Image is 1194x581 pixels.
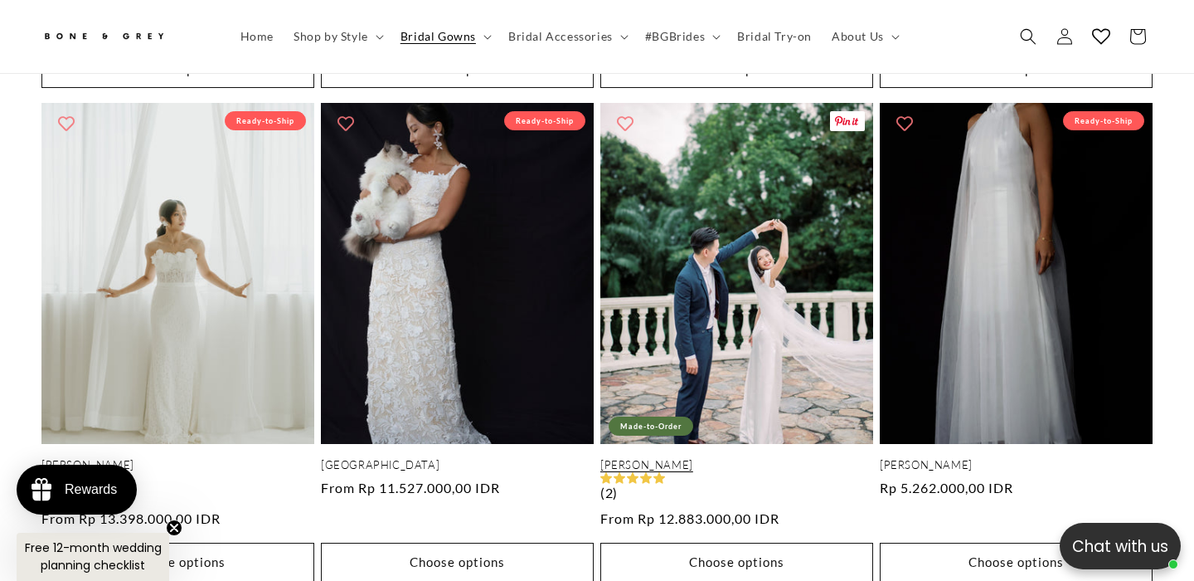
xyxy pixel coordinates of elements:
[600,458,873,472] a: [PERSON_NAME]
[231,19,284,54] a: Home
[888,107,921,140] button: Add to wishlist
[822,19,906,54] summary: About Us
[240,29,274,44] span: Home
[25,539,162,574] span: Free 12-month wedding planning checklist
[635,19,727,54] summary: #BGBrides
[36,17,214,56] a: Bone and Grey Bridal
[41,23,166,51] img: Bone and Grey Bridal
[329,107,362,140] button: Add to wishlist
[50,107,83,140] button: Add to wishlist
[1060,535,1181,559] p: Chat with us
[1060,523,1181,569] button: Open chatbox
[41,458,314,472] a: [PERSON_NAME]
[284,19,391,54] summary: Shop by Style
[737,29,812,44] span: Bridal Try-on
[166,520,182,536] button: Close teaser
[391,19,498,54] summary: Bridal Gowns
[400,29,476,44] span: Bridal Gowns
[65,482,117,497] div: Rewards
[1010,18,1046,55] summary: Search
[17,533,169,581] div: Free 12-month wedding planning checklistClose teaser
[508,29,613,44] span: Bridal Accessories
[645,29,705,44] span: #BGBrides
[498,19,635,54] summary: Bridal Accessories
[832,29,884,44] span: About Us
[321,458,594,472] a: [GEOGRAPHIC_DATA]
[609,107,642,140] button: Add to wishlist
[294,29,368,44] span: Shop by Style
[727,19,822,54] a: Bridal Try-on
[880,458,1153,472] a: [PERSON_NAME]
